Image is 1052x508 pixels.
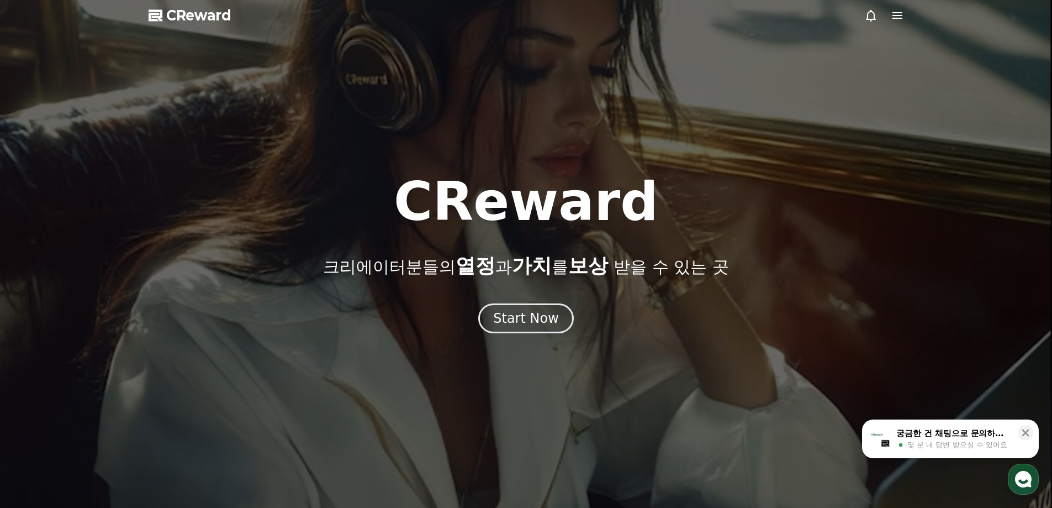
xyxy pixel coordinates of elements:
a: CReward [149,7,231,24]
a: Start Now [478,315,574,325]
div: Start Now [493,310,559,327]
span: CReward [166,7,231,24]
span: 보상 [568,254,608,277]
h1: CReward [394,175,658,228]
p: 크리에이터분들의 과 를 받을 수 있는 곳 [323,255,728,277]
span: 가치 [512,254,552,277]
button: Start Now [478,303,574,333]
span: 열정 [456,254,495,277]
